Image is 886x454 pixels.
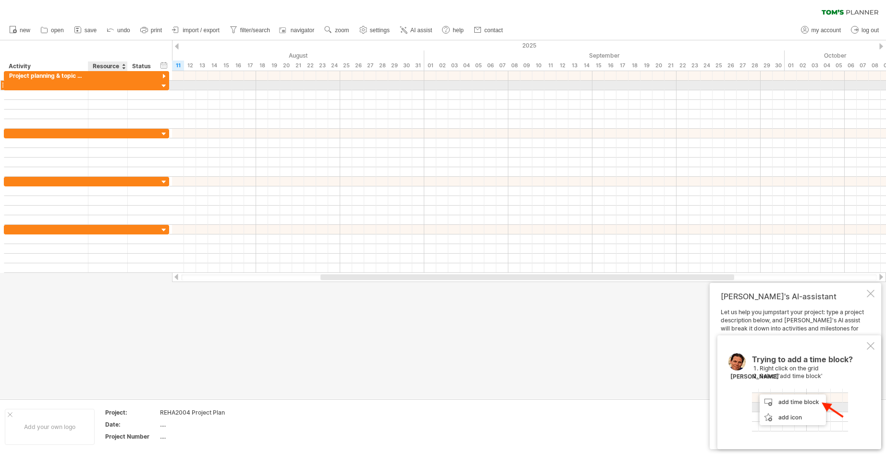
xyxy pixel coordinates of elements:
[797,61,809,71] div: Thursday, 2 October 2025
[93,61,122,71] div: Resource
[761,61,773,71] div: Monday, 29 September 2025
[72,24,99,37] a: save
[616,61,628,71] div: Wednesday, 17 September 2025
[335,27,349,34] span: zoom
[448,61,460,71] div: Wednesday, 3 September 2025
[544,61,556,71] div: Thursday, 11 September 2025
[151,27,162,34] span: print
[472,61,484,71] div: Friday, 5 September 2025
[304,61,316,71] div: Friday, 22 August 2025
[268,61,280,71] div: Tuesday, 19 August 2025
[689,61,701,71] div: Tuesday, 23 September 2025
[376,61,388,71] div: Thursday, 28 August 2025
[51,27,64,34] span: open
[357,24,393,37] a: settings
[38,24,67,37] a: open
[752,355,853,369] span: Trying to add a time block?
[352,61,364,71] div: Tuesday, 26 August 2025
[424,61,436,71] div: Monday, 1 September 2025
[132,61,153,71] div: Status
[105,408,158,417] div: Project:
[556,61,568,71] div: Friday, 12 September 2025
[821,61,833,71] div: Saturday, 4 October 2025
[737,61,749,71] div: Saturday, 27 September 2025
[453,27,464,34] span: help
[785,61,797,71] div: Wednesday, 1 October 2025
[809,61,821,71] div: Friday, 3 October 2025
[278,24,317,37] a: navigator
[397,24,435,37] a: AI assist
[170,24,222,37] a: import / export
[9,61,83,71] div: Activity
[833,61,845,71] div: Sunday, 5 October 2025
[412,61,424,71] div: Sunday, 31 August 2025
[105,432,158,441] div: Project Number
[424,50,785,61] div: September 2025
[471,24,506,37] a: contact
[184,61,196,71] div: Tuesday, 12 August 2025
[340,61,352,71] div: Monday, 25 August 2025
[773,61,785,71] div: Tuesday, 30 September 2025
[604,61,616,71] div: Tuesday, 16 September 2025
[328,61,340,71] div: Sunday, 24 August 2025
[280,61,292,71] div: Wednesday, 20 August 2025
[117,27,130,34] span: undo
[628,61,640,71] div: Thursday, 18 September 2025
[220,61,232,71] div: Friday, 15 August 2025
[725,61,737,71] div: Friday, 26 September 2025
[20,27,30,34] span: new
[640,61,652,71] div: Friday, 19 September 2025
[730,373,779,381] div: [PERSON_NAME]
[292,61,304,71] div: Thursday, 21 August 2025
[861,27,879,34] span: log out
[520,61,532,71] div: Tuesday, 9 September 2025
[857,61,869,71] div: Tuesday, 7 October 2025
[160,408,241,417] div: REHA2004 Project Plan
[208,61,220,71] div: Thursday, 14 August 2025
[484,27,503,34] span: contact
[532,61,544,71] div: Wednesday, 10 September 2025
[721,292,865,301] div: [PERSON_NAME]'s AI-assistant
[652,61,664,71] div: Saturday, 20 September 2025
[849,24,882,37] a: log out
[364,61,376,71] div: Wednesday, 27 August 2025
[760,372,865,380] li: Select 'add time block'
[436,61,448,71] div: Tuesday, 2 September 2025
[227,24,273,37] a: filter/search
[256,61,268,71] div: Monday, 18 August 2025
[160,432,241,441] div: ....
[160,420,241,429] div: ....
[244,61,256,71] div: Sunday, 17 August 2025
[9,71,83,80] div: Project planning & topic selection
[5,409,95,445] div: Add your own logo
[316,61,328,71] div: Saturday, 23 August 2025
[677,61,689,71] div: Monday, 22 September 2025
[799,24,844,37] a: my account
[410,27,432,34] span: AI assist
[52,50,424,61] div: August 2025
[845,61,857,71] div: Monday, 6 October 2025
[869,61,881,71] div: Wednesday, 8 October 2025
[713,61,725,71] div: Thursday, 25 September 2025
[460,61,472,71] div: Thursday, 4 September 2025
[812,27,841,34] span: my account
[592,61,604,71] div: Monday, 15 September 2025
[196,61,208,71] div: Wednesday, 13 August 2025
[232,61,244,71] div: Saturday, 16 August 2025
[580,61,592,71] div: Sunday, 14 September 2025
[291,27,314,34] span: navigator
[104,24,133,37] a: undo
[105,420,158,429] div: Date:
[85,27,97,34] span: save
[760,365,865,373] li: Right click on the grid
[183,27,220,34] span: import / export
[240,27,270,34] span: filter/search
[138,24,165,37] a: print
[508,61,520,71] div: Monday, 8 September 2025
[701,61,713,71] div: Wednesday, 24 September 2025
[496,61,508,71] div: Sunday, 7 September 2025
[721,308,865,441] div: Let us help you jumpstart your project: type a project description below, and [PERSON_NAME]'s AI ...
[388,61,400,71] div: Friday, 29 August 2025
[7,24,33,37] a: new
[172,61,184,71] div: Monday, 11 August 2025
